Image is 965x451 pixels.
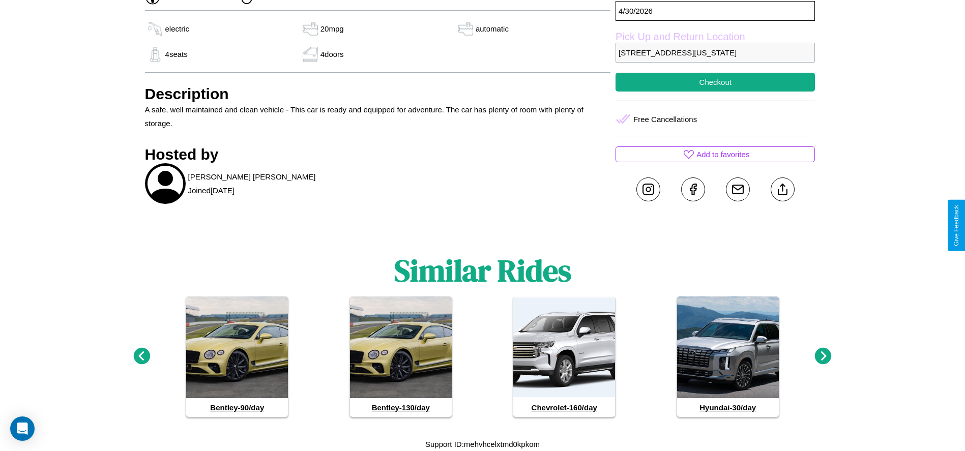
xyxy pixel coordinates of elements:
h4: Hyundai - 30 /day [677,398,779,417]
p: 20 mpg [320,22,344,36]
img: gas [145,47,165,62]
h3: Hosted by [145,146,611,163]
p: Support ID: mehvhcelxtmd0kpkom [425,437,540,451]
p: electric [165,22,190,36]
img: gas [455,21,476,37]
a: Bentley-90/day [186,296,288,417]
p: A safe, well maintained and clean vehicle - This car is ready and equipped for adventure. The car... [145,103,611,130]
h4: Bentley - 130 /day [350,398,452,417]
img: gas [145,21,165,37]
h4: Chevrolet - 160 /day [513,398,615,417]
button: Checkout [616,73,815,92]
button: Add to favorites [616,146,815,162]
label: Pick Up and Return Location [616,31,815,43]
img: gas [300,47,320,62]
p: 4 seats [165,47,188,61]
img: gas [300,21,320,37]
p: [STREET_ADDRESS][US_STATE] [616,43,815,63]
h1: Similar Rides [394,250,571,291]
h4: Bentley - 90 /day [186,398,288,417]
div: Open Intercom Messenger [10,416,35,441]
p: Joined [DATE] [188,184,235,197]
h3: Description [145,85,611,103]
a: Hyundai-30/day [677,296,779,417]
p: [PERSON_NAME] [PERSON_NAME] [188,170,316,184]
a: Chevrolet-160/day [513,296,615,417]
p: 4 / 30 / 2026 [616,1,815,21]
div: Give Feedback [953,205,960,246]
p: automatic [476,22,509,36]
p: Free Cancellations [633,112,697,126]
p: 4 doors [320,47,344,61]
p: Add to favorites [696,147,749,161]
a: Bentley-130/day [350,296,452,417]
